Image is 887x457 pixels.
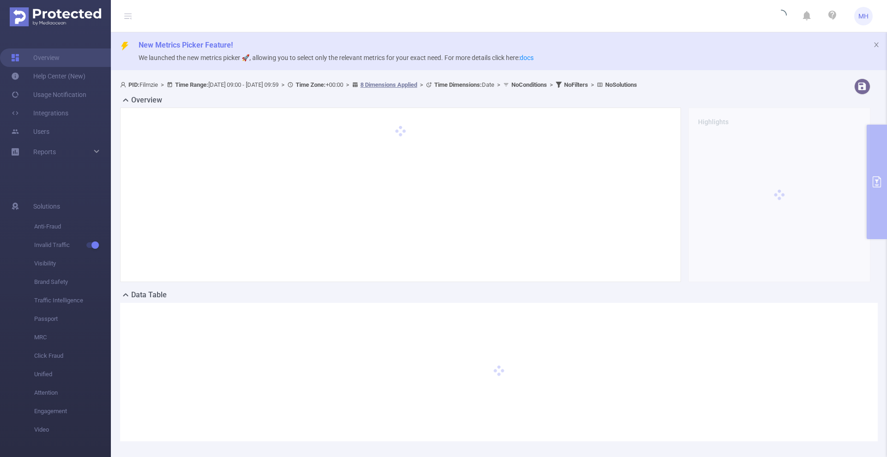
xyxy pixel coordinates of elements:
b: PID: [128,81,140,88]
span: Engagement [34,402,111,421]
b: Time Zone: [296,81,326,88]
span: > [343,81,352,88]
span: Anti-Fraud [34,217,111,236]
span: Video [34,421,111,439]
b: No Filters [564,81,588,88]
a: Integrations [11,104,68,122]
span: Invalid Traffic [34,236,111,254]
a: Usage Notification [11,85,86,104]
i: icon: loading [776,10,787,23]
span: Traffic Intelligence [34,291,111,310]
span: Attention [34,384,111,402]
i: icon: user [120,82,128,88]
b: Time Dimensions : [434,81,482,88]
span: Date [434,81,494,88]
i: icon: thunderbolt [120,42,129,51]
i: icon: close [873,42,880,48]
span: MH [858,7,869,25]
span: Brand Safety [34,273,111,291]
span: > [547,81,556,88]
span: Visibility [34,254,111,273]
span: We launched the new metrics picker 🚀, allowing you to select only the relevant metrics for your e... [139,54,534,61]
a: Users [11,122,49,141]
b: Time Range: [175,81,208,88]
b: No Solutions [605,81,637,88]
h2: Overview [131,95,162,106]
span: Filmzie [DATE] 09:00 - [DATE] 09:59 +00:00 [120,81,637,88]
span: > [158,81,167,88]
span: MRC [34,328,111,347]
span: > [417,81,426,88]
a: docs [520,54,534,61]
span: Click Fraud [34,347,111,365]
span: > [279,81,287,88]
a: Overview [11,48,60,67]
b: No Conditions [511,81,547,88]
span: Unified [34,365,111,384]
u: 8 Dimensions Applied [360,81,417,88]
span: > [588,81,597,88]
a: Help Center (New) [11,67,85,85]
span: Solutions [33,197,60,216]
span: Passport [34,310,111,328]
button: icon: close [873,40,880,50]
span: Reports [33,148,56,156]
span: > [494,81,503,88]
img: Protected Media [10,7,101,26]
span: New Metrics Picker Feature! [139,41,233,49]
h2: Data Table [131,289,167,301]
a: Reports [33,143,56,161]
